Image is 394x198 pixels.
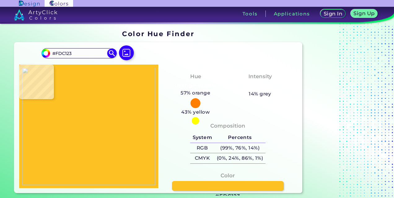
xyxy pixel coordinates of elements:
img: logo_artyclick_colors_white.svg [14,9,58,20]
h5: 57% orange [178,89,213,97]
h5: Sign In [324,11,342,16]
h3: Applications [274,11,310,16]
h5: Percents [214,133,265,143]
h5: CMYK [190,153,214,163]
h5: 14% grey [249,90,271,98]
a: Sign In [321,10,345,18]
h4: Intensity [248,72,272,81]
iframe: Advertisement [305,28,382,196]
img: ArtyClick Design logo [19,1,40,6]
h5: Sign Up [354,11,374,16]
img: icon picture [119,45,134,60]
img: icon search [107,48,116,58]
h5: (99%, 76%, 14%) [214,143,265,153]
h4: Color [221,171,235,180]
h3: Moderate [244,82,277,89]
h5: (0%, 24%, 86%, 1%) [214,153,265,163]
a: Sign Up [352,10,377,18]
h3: Tools [243,11,258,16]
h5: 43% yellow [179,108,212,116]
img: d4bde3fe-d055-4bc3-93db-6106fd33e44f [22,68,155,185]
h3: Orange-Yellow [172,82,219,89]
h1: Color Hue Finder [122,29,194,38]
h4: Composition [210,121,245,130]
h5: System [190,133,214,143]
h5: RGB [190,143,214,153]
input: type color.. [50,49,108,57]
h4: Hue [190,72,201,81]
